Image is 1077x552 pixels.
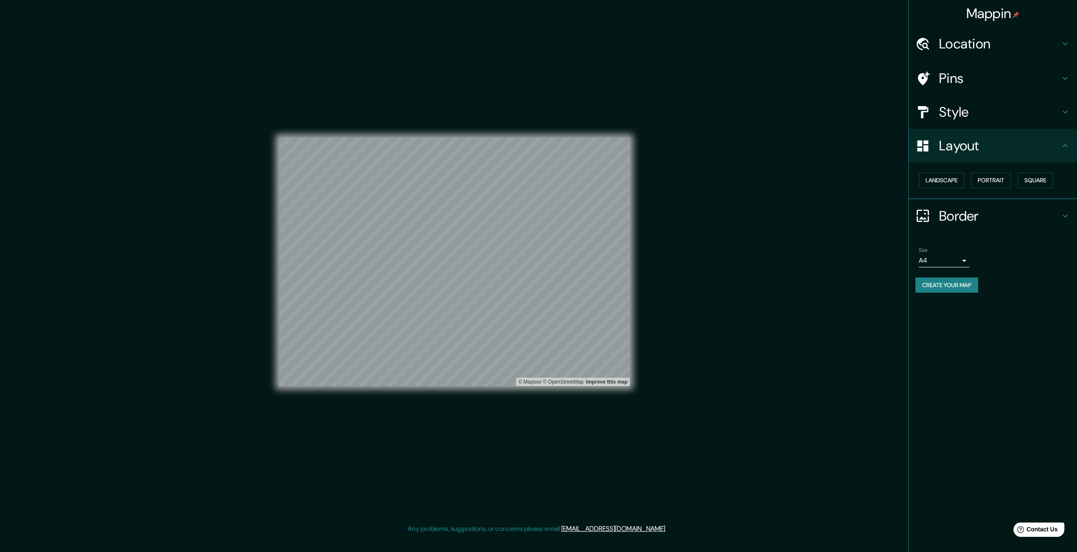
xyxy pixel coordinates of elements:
h4: Layout [939,137,1060,154]
div: . [668,524,669,534]
a: [EMAIL_ADDRESS][DOMAIN_NAME] [561,524,665,533]
h4: Mappin [966,5,1020,22]
h4: Border [939,208,1060,224]
button: Square [1018,173,1053,188]
div: Style [909,95,1077,129]
canvas: Map [279,138,630,386]
iframe: Help widget launcher [1002,519,1068,543]
div: Border [909,199,1077,233]
p: Any problems, suggestions, or concerns please email . [408,524,666,534]
div: Layout [909,129,1077,163]
div: Pins [909,61,1077,95]
h4: Style [939,104,1060,120]
h4: Pins [939,70,1060,87]
button: Portrait [971,173,1011,188]
div: Location [909,27,1077,61]
div: A4 [919,254,969,267]
a: Map feedback [586,379,628,385]
button: Landscape [919,173,964,188]
label: Size [919,246,928,253]
a: Mapbox [518,379,541,385]
img: pin-icon.png [1013,11,1019,18]
h4: Location [939,35,1060,52]
a: OpenStreetMap [543,379,584,385]
div: . [666,524,668,534]
button: Create your map [915,277,978,293]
